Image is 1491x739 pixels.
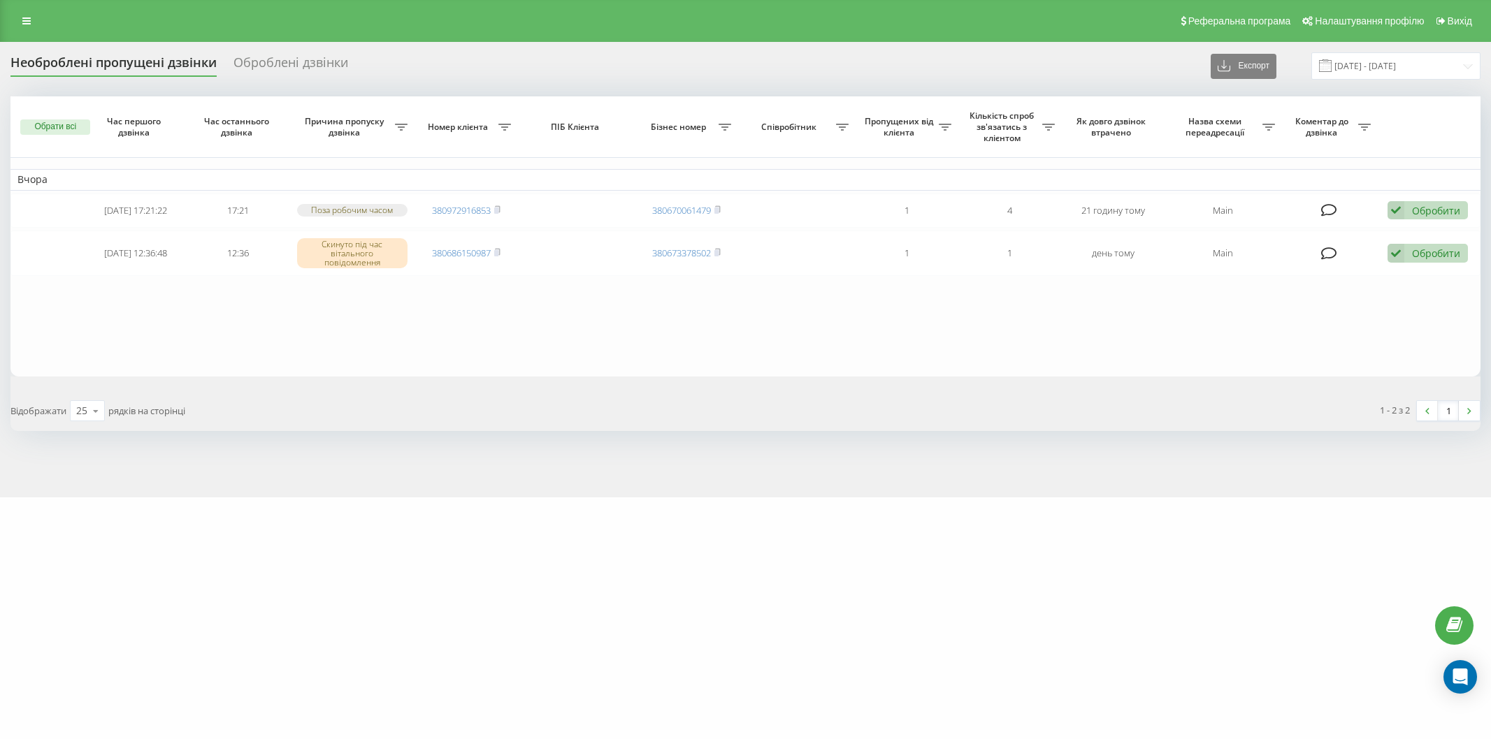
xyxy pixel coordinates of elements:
div: Обробити [1412,247,1460,260]
td: Вчора [10,169,1481,190]
span: Як довго дзвінок втрачено [1073,116,1153,138]
td: [DATE] 12:36:48 [84,231,187,277]
span: Співробітник [745,122,836,133]
span: Реферальна програма [1188,15,1291,27]
td: 4 [958,193,1061,228]
td: 17:21 [187,193,289,228]
span: Відображати [10,404,66,417]
span: Номер клієнта [422,122,498,133]
span: Коментар до дзвінка [1289,116,1358,138]
div: Скинуто під час вітального повідомлення [297,238,408,269]
span: Час останнього дзвінка [199,116,278,138]
span: Кількість спроб зв'язатись з клієнтом [965,110,1042,143]
span: Час першого дзвінка [96,116,175,138]
td: Main [1165,193,1282,228]
td: день тому [1062,231,1165,277]
span: ПІБ Клієнта [530,122,623,133]
a: 380686150987 [432,247,491,259]
div: 1 - 2 з 2 [1380,403,1410,417]
div: Оброблені дзвінки [233,55,348,77]
div: Open Intercom Messenger [1443,660,1477,694]
span: Налаштування профілю [1315,15,1424,27]
td: 21 годину тому [1062,193,1165,228]
span: Вихід [1448,15,1472,27]
div: 25 [76,404,87,418]
span: Назва схеми переадресації [1172,116,1262,138]
td: 12:36 [187,231,289,277]
a: 380972916853 [432,204,491,217]
div: Необроблені пропущені дзвінки [10,55,217,77]
span: рядків на сторінці [108,404,185,417]
button: Обрати всі [20,119,90,135]
span: Пропущених від клієнта [863,116,939,138]
td: [DATE] 17:21:22 [84,193,187,228]
a: 380673378502 [652,247,711,259]
div: Обробити [1412,204,1460,217]
button: Експорт [1211,54,1276,79]
td: Main [1165,231,1282,277]
a: 380670061479 [652,204,711,217]
td: 1 [856,193,958,228]
div: Поза робочим часом [297,204,408,216]
td: 1 [856,231,958,277]
td: 1 [958,231,1061,277]
a: 1 [1438,401,1459,420]
span: Бізнес номер [642,122,719,133]
span: Причина пропуску дзвінка [297,116,396,138]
